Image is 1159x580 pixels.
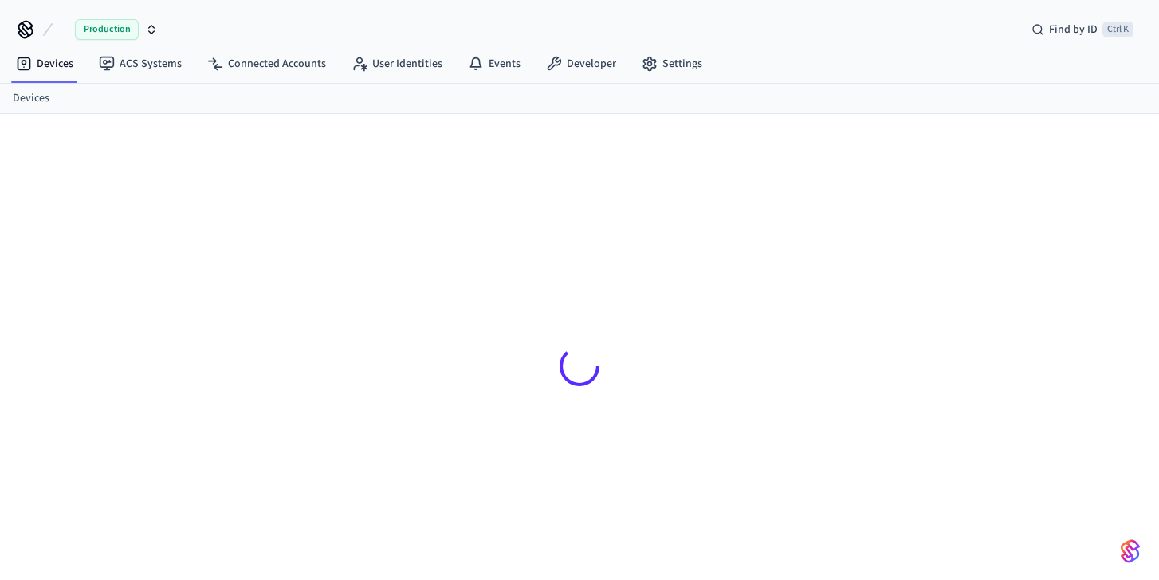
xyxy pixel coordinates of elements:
[1019,15,1146,44] div: Find by IDCtrl K
[3,49,86,78] a: Devices
[339,49,455,78] a: User Identities
[629,49,715,78] a: Settings
[194,49,339,78] a: Connected Accounts
[75,19,139,40] span: Production
[13,90,49,107] a: Devices
[1102,22,1133,37] span: Ctrl K
[86,49,194,78] a: ACS Systems
[1121,539,1140,564] img: SeamLogoGradient.69752ec5.svg
[1049,22,1098,37] span: Find by ID
[455,49,533,78] a: Events
[533,49,629,78] a: Developer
